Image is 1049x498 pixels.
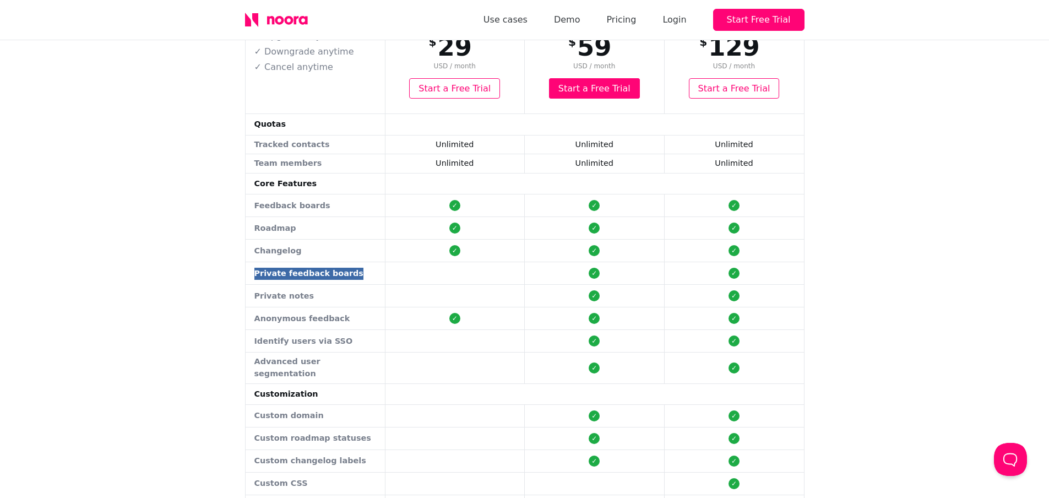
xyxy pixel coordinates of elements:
[729,362,740,373] div: ✓
[449,313,460,324] div: ✓
[589,456,600,467] div: ✓
[409,78,500,99] a: Start a Free Trial
[525,135,665,154] td: Unlimited
[246,450,385,473] td: Custom changelog labels
[708,33,760,62] span: 129
[699,34,707,50] span: $
[729,223,740,234] div: ✓
[729,335,740,347] div: ✓
[246,113,385,135] td: Quotas
[449,200,460,211] div: ✓
[606,12,636,28] a: Pricing
[525,61,664,71] span: USD / month
[589,335,600,347] div: ✓
[577,33,611,62] span: 59
[729,313,740,324] div: ✓
[385,154,525,174] td: Unlimited
[549,78,640,99] a: Start a Free Trial
[729,290,740,301] div: ✓
[449,223,460,234] div: ✓
[589,290,600,301] div: ✓
[246,383,385,405] td: Customization
[589,433,600,444] div: ✓
[246,307,385,330] td: Anonymous feedback
[589,313,600,324] div: ✓
[994,443,1027,476] iframe: Help Scout Beacon - Open
[554,12,580,28] a: Demo
[246,173,385,194] td: Core Features
[246,135,385,154] td: Tracked contacts
[689,78,780,99] a: Start a Free Trial
[254,61,376,74] p: ✓ Cancel anytime
[664,154,804,174] td: Unlimited
[246,285,385,307] td: Private notes
[246,353,385,383] td: Advanced user segmentation
[385,135,525,154] td: Unlimited
[449,245,460,256] div: ✓
[525,154,665,174] td: Unlimited
[246,154,385,174] td: Team members
[729,478,740,489] div: ✓
[589,223,600,234] div: ✓
[246,240,385,262] td: Changelog
[729,268,740,279] div: ✓
[246,473,385,495] td: Custom CSS
[568,34,576,50] span: $
[246,405,385,427] td: Custom domain
[254,45,376,58] p: ✓ Downgrade anytime
[386,61,524,71] span: USD / month
[483,12,528,28] a: Use cases
[664,135,804,154] td: Unlimited
[246,217,385,240] td: Roadmap
[589,362,600,373] div: ✓
[246,194,385,217] td: Feedback boards
[589,410,600,421] div: ✓
[429,34,437,50] span: $
[713,9,805,31] button: Start Free Trial
[729,245,740,256] div: ✓
[589,200,600,211] div: ✓
[729,433,740,444] div: ✓
[729,410,740,421] div: ✓
[246,262,385,285] td: Private feedback boards
[665,61,803,71] span: USD / month
[729,456,740,467] div: ✓
[662,12,686,28] div: Login
[729,200,740,211] div: ✓
[438,33,472,62] span: 29
[589,245,600,256] div: ✓
[589,268,600,279] div: ✓
[246,330,385,353] td: Identify users via SSO
[246,427,385,450] td: Custom roadmap statuses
